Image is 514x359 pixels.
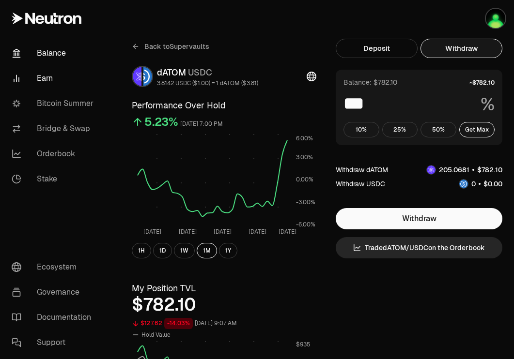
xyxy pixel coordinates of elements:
[343,77,397,87] div: Balance: $782.10
[296,198,315,206] tspan: -3.00%
[4,41,105,66] a: Balance
[336,165,388,175] div: Withdraw dATOM
[382,122,418,137] button: 25%
[132,39,209,54] a: Back toSupervaults
[336,237,502,258] a: TradedATOM/USDCon the Orderbook
[427,165,436,174] img: dATOM Logo
[336,208,502,229] button: Withdraw
[296,135,313,142] tspan: 6.00%
[141,331,171,339] span: Hold Value
[4,254,105,280] a: Ecosystem
[132,282,316,295] h3: My Position TVL
[4,305,105,330] a: Documentation
[296,153,313,161] tspan: 3.00%
[279,228,296,236] tspan: [DATE]
[336,179,385,189] div: Withdraw USDC
[296,341,311,348] tspan: $935
[343,122,379,137] button: 10%
[132,295,316,314] div: $782.10
[421,122,456,137] button: 50%
[164,318,193,329] div: -14.03%
[219,243,237,258] button: 1Y
[143,67,152,86] img: USDC Logo
[157,79,258,87] div: 3.8142 USDC ($1.00) = 1 dATOM ($3.81)
[459,179,468,188] img: USDC Logo
[214,228,232,236] tspan: [DATE]
[4,330,105,355] a: Support
[486,9,505,28] img: Atom Staking
[459,122,495,137] button: Get Max
[132,243,151,258] button: 1H
[195,318,237,329] div: [DATE] 9:07 AM
[481,95,495,114] span: %
[180,119,223,130] div: [DATE] 7:00 PM
[143,228,161,236] tspan: [DATE]
[157,66,258,79] div: dATOM
[179,228,197,236] tspan: [DATE]
[197,243,217,258] button: 1M
[188,67,212,78] span: USDC
[4,66,105,91] a: Earn
[4,116,105,141] a: Bridge & Swap
[133,67,141,86] img: dATOM Logo
[4,166,105,192] a: Stake
[296,221,315,228] tspan: -6.00%
[4,280,105,305] a: Governance
[4,91,105,116] a: Bitcoin Summer
[132,99,316,112] h3: Performance Over Hold
[153,243,172,258] button: 1D
[174,243,195,258] button: 1W
[140,318,162,329] div: $127.62
[144,114,178,130] div: 5.23%
[144,42,209,51] span: Back to Supervaults
[421,39,502,58] button: Withdraw
[336,39,418,58] button: Deposit
[249,228,266,236] tspan: [DATE]
[4,141,105,166] a: Orderbook
[296,176,313,183] tspan: 0.00%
